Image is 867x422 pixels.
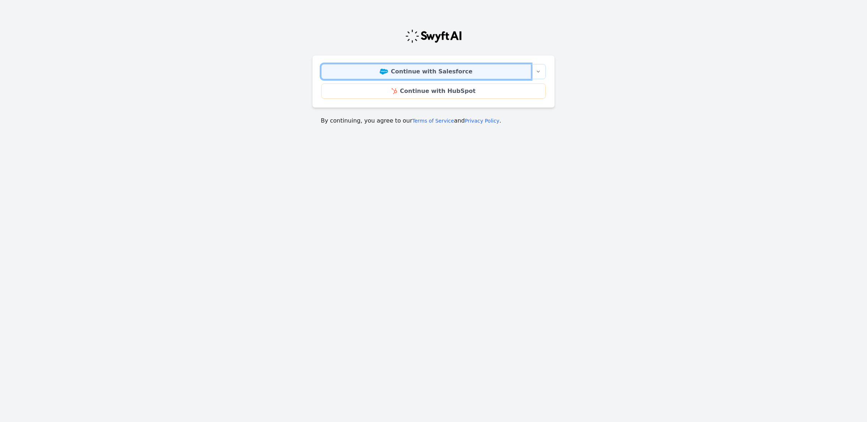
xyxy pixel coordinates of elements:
img: HubSpot [392,88,397,94]
p: By continuing, you agree to our and . [321,116,546,125]
a: Terms of Service [412,118,454,124]
a: Continue with HubSpot [321,84,546,99]
img: Swyft Logo [405,29,462,43]
a: Privacy Policy [465,118,499,124]
a: Continue with Salesforce [321,64,531,79]
img: Salesforce [380,69,388,74]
